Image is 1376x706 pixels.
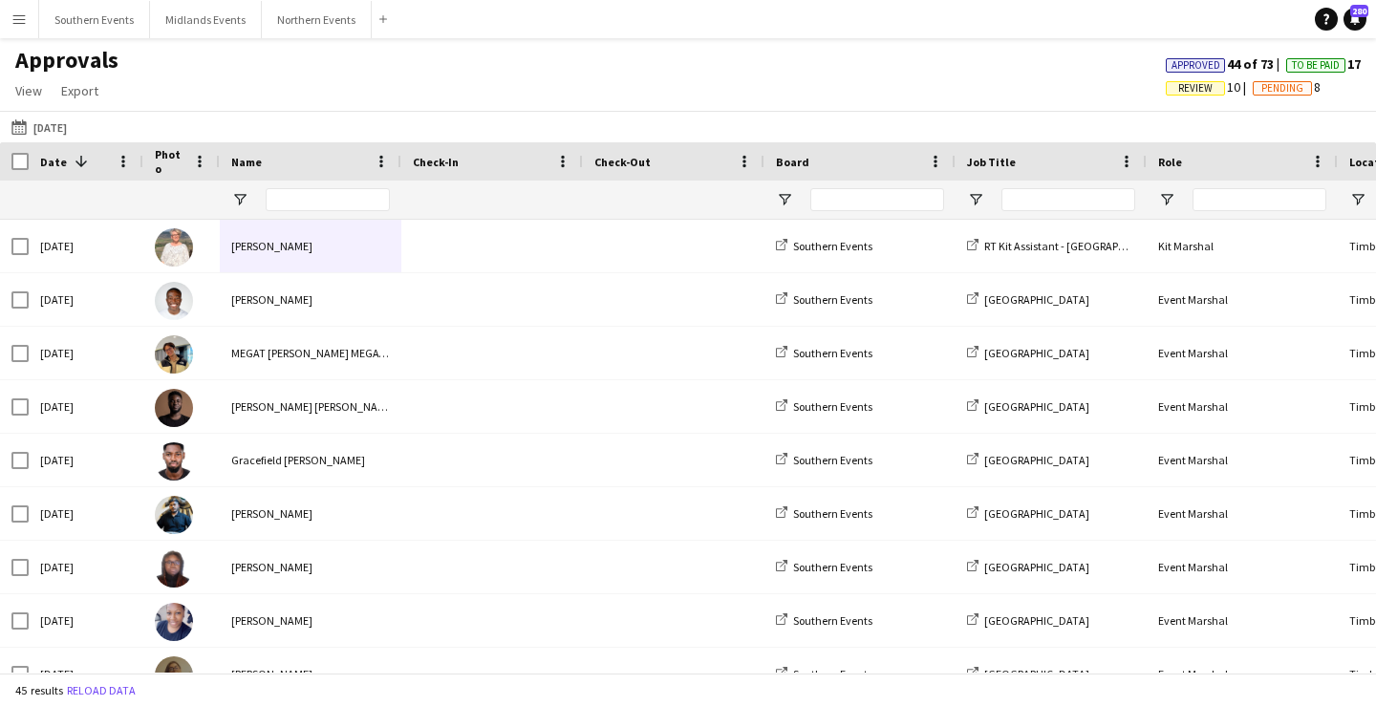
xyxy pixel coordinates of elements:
span: [GEOGRAPHIC_DATA] [984,399,1089,414]
div: [PERSON_NAME] [220,487,401,540]
button: Midlands Events [150,1,262,38]
a: Southern Events [776,346,872,360]
span: To Be Paid [1292,59,1340,72]
a: Southern Events [776,292,872,307]
input: Role Filter Input [1193,188,1326,211]
div: Event Marshal [1147,434,1338,486]
span: 17 [1286,55,1361,73]
span: 44 of 73 [1166,55,1286,73]
a: [GEOGRAPHIC_DATA] [967,292,1089,307]
span: View [15,82,42,99]
a: [GEOGRAPHIC_DATA] [967,506,1089,521]
span: [GEOGRAPHIC_DATA] [984,346,1089,360]
div: [PERSON_NAME] [220,541,401,593]
a: [GEOGRAPHIC_DATA] [967,667,1089,681]
span: Southern Events [793,667,872,681]
img: Melinda Kirkwood [155,228,193,267]
div: Event Marshal [1147,541,1338,593]
a: RT Kit Assistant - [GEOGRAPHIC_DATA] [967,239,1172,253]
span: Southern Events [793,613,872,628]
span: Southern Events [793,292,872,307]
div: [DATE] [29,541,143,593]
div: [DATE] [29,434,143,486]
img: Ekow Tachie-Mensah [155,282,193,320]
a: [GEOGRAPHIC_DATA] [967,560,1089,574]
a: [GEOGRAPHIC_DATA] [967,346,1089,360]
button: Open Filter Menu [231,191,248,208]
button: Open Filter Menu [1158,191,1175,208]
span: Approved [1172,59,1220,72]
img: Bethany Lawrence [155,656,193,695]
div: [DATE] [29,220,143,272]
span: Check-In [413,155,459,169]
div: [PERSON_NAME] [220,594,401,647]
span: [GEOGRAPHIC_DATA] [984,292,1089,307]
div: [DATE] [29,648,143,700]
div: [DATE] [29,327,143,379]
img: Gracefield Anobaah Attoh [155,442,193,481]
a: Export [54,78,106,103]
div: Gracefield [PERSON_NAME] [220,434,401,486]
a: [GEOGRAPHIC_DATA] [967,453,1089,467]
a: Southern Events [776,613,872,628]
div: Event Marshal [1147,648,1338,700]
span: Role [1158,155,1182,169]
input: Name Filter Input [266,188,390,211]
span: Southern Events [793,346,872,360]
div: MEGAT [PERSON_NAME] MEGAT RAHMAD [220,327,401,379]
img: Vanessa Commodore [155,603,193,641]
span: Name [231,155,262,169]
div: [PERSON_NAME] [PERSON_NAME] [220,380,401,433]
span: [GEOGRAPHIC_DATA] [984,506,1089,521]
span: Board [776,155,809,169]
span: Photo [155,147,185,176]
button: Open Filter Menu [967,191,984,208]
span: Southern Events [793,560,872,574]
img: MEGAT AMMAR SULEIMAN MEGAT RAHMAD [155,335,193,374]
div: Event Marshal [1147,487,1338,540]
a: Southern Events [776,560,872,574]
span: 10 [1166,78,1253,96]
img: ALEX KISSI BEDIAKO [155,389,193,427]
span: [GEOGRAPHIC_DATA] [984,667,1089,681]
span: [GEOGRAPHIC_DATA] [984,453,1089,467]
img: Mbalu Kamara [155,549,193,588]
button: Southern Events [39,1,150,38]
span: 8 [1253,78,1321,96]
input: Board Filter Input [810,188,944,211]
div: Event Marshal [1147,327,1338,379]
button: Open Filter Menu [1349,191,1366,208]
span: RT Kit Assistant - [GEOGRAPHIC_DATA] [984,239,1172,253]
input: Job Title Filter Input [1001,188,1135,211]
button: [DATE] [8,116,71,139]
a: Southern Events [776,453,872,467]
div: Event Marshal [1147,273,1338,326]
span: 280 [1350,5,1368,17]
img: Devyang Vaniya [155,496,193,534]
a: View [8,78,50,103]
div: [PERSON_NAME] [220,220,401,272]
div: [DATE] [29,487,143,540]
span: Check-Out [594,155,651,169]
a: Southern Events [776,399,872,414]
span: Pending [1261,82,1303,95]
div: Event Marshal [1147,380,1338,433]
span: [GEOGRAPHIC_DATA] [984,613,1089,628]
a: Southern Events [776,239,872,253]
div: [PERSON_NAME] [220,273,401,326]
a: [GEOGRAPHIC_DATA] [967,399,1089,414]
div: [DATE] [29,380,143,433]
a: Southern Events [776,667,872,681]
span: Southern Events [793,506,872,521]
span: Review [1178,82,1213,95]
span: [GEOGRAPHIC_DATA] [984,560,1089,574]
div: [DATE] [29,273,143,326]
div: Event Marshal [1147,594,1338,647]
a: Southern Events [776,506,872,521]
div: [DATE] [29,594,143,647]
span: Southern Events [793,399,872,414]
a: 280 [1344,8,1366,31]
span: Job Title [967,155,1016,169]
div: [PERSON_NAME] [220,648,401,700]
span: Date [40,155,67,169]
